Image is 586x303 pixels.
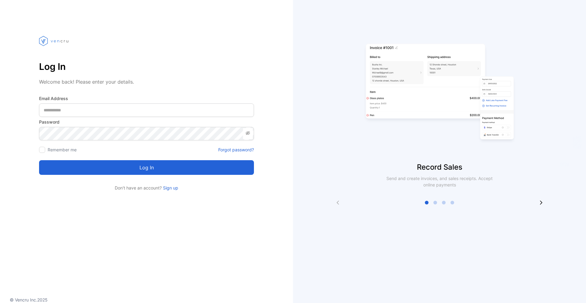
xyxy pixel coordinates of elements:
[39,78,254,85] p: Welcome back! Please enter your details.
[39,24,70,57] img: vencru logo
[39,119,254,125] label: Password
[162,185,178,190] a: Sign up
[39,95,254,102] label: Email Address
[39,59,254,74] p: Log In
[381,175,498,188] p: Send and create invoices, and sales receipts. Accept online payments
[363,24,516,162] img: slider image
[39,185,254,191] p: Don't have an account?
[48,147,77,152] label: Remember me
[218,146,254,153] a: Forgot password?
[39,160,254,175] button: Log in
[293,162,586,173] p: Record Sales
